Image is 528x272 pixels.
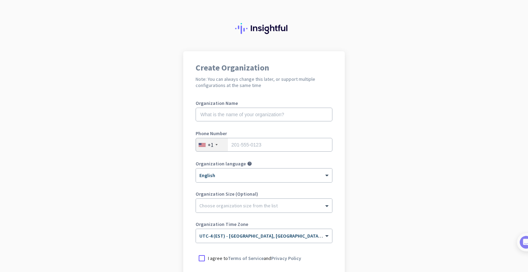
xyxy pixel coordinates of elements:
label: Organization Time Zone [196,222,332,227]
label: Phone Number [196,131,332,136]
a: Terms of Service [228,255,264,261]
input: What is the name of your organization? [196,108,332,121]
a: Privacy Policy [271,255,301,261]
i: help [247,161,252,166]
p: I agree to and [208,255,301,262]
h2: Note: You can always change this later, or support multiple configurations at the same time [196,76,332,88]
label: Organization language [196,161,246,166]
label: Organization Name [196,101,332,106]
img: Insightful [235,23,293,34]
h1: Create Organization [196,64,332,72]
div: +1 [208,141,213,148]
input: 201-555-0123 [196,138,332,152]
label: Organization Size (Optional) [196,192,332,196]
